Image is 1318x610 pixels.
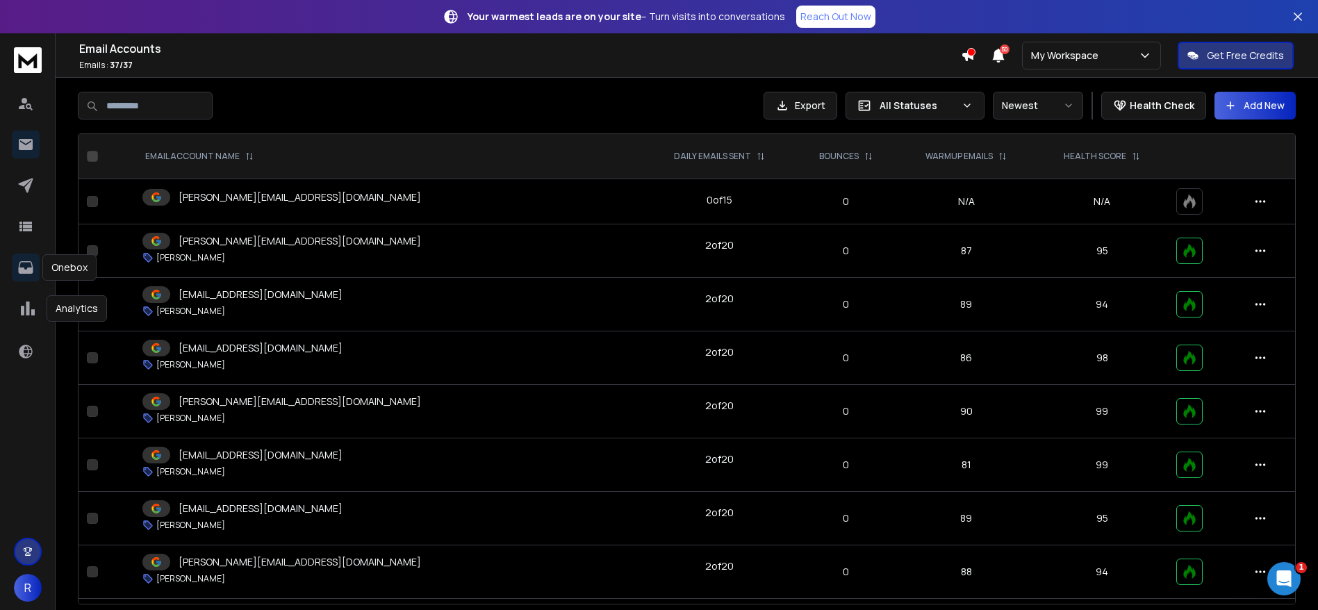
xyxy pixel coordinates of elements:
p: [EMAIL_ADDRESS][DOMAIN_NAME] [179,341,343,355]
button: Health Check [1101,92,1206,119]
div: 2 of 20 [705,559,734,573]
div: 2 of 20 [705,345,734,359]
td: N/A [897,179,1036,224]
button: R [14,574,42,602]
div: 2 of 20 [705,506,734,520]
td: 94 [1036,545,1169,599]
p: [EMAIL_ADDRESS][DOMAIN_NAME] [179,448,343,462]
p: 0 [804,404,889,418]
p: [PERSON_NAME] [156,413,225,424]
p: [PERSON_NAME][EMAIL_ADDRESS][DOMAIN_NAME] [179,395,421,409]
p: 0 [804,511,889,525]
p: [EMAIL_ADDRESS][DOMAIN_NAME] [179,288,343,302]
p: [PERSON_NAME] [156,306,225,317]
p: Reach Out Now [800,10,871,24]
div: Analytics [47,295,107,322]
p: 0 [804,195,889,208]
a: Reach Out Now [796,6,875,28]
img: logo [14,47,42,73]
span: 1 [1296,562,1307,573]
p: [PERSON_NAME][EMAIL_ADDRESS][DOMAIN_NAME] [179,190,421,204]
button: Newest [993,92,1083,119]
td: 90 [897,385,1036,438]
div: 2 of 20 [705,452,734,466]
p: [EMAIL_ADDRESS][DOMAIN_NAME] [179,502,343,516]
p: Emails : [79,60,961,71]
td: 99 [1036,438,1169,492]
p: All Statuses [880,99,956,113]
p: [PERSON_NAME] [156,252,225,263]
button: Export [764,92,837,119]
div: 2 of 20 [705,238,734,252]
p: [PERSON_NAME] [156,359,225,370]
p: [PERSON_NAME] [156,573,225,584]
td: 89 [897,492,1036,545]
strong: Your warmest leads are on your site [468,10,641,23]
p: Get Free Credits [1207,49,1284,63]
p: 0 [804,565,889,579]
p: 0 [804,244,889,258]
div: EMAIL ACCOUNT NAME [145,151,254,162]
p: HEALTH SCORE [1064,151,1126,162]
p: [PERSON_NAME] [156,466,225,477]
button: Add New [1214,92,1296,119]
td: 95 [1036,224,1169,278]
p: WARMUP EMAILS [925,151,993,162]
p: My Workspace [1031,49,1104,63]
div: 0 of 15 [707,193,732,207]
p: [PERSON_NAME][EMAIL_ADDRESS][DOMAIN_NAME] [179,555,421,569]
p: [PERSON_NAME] [156,520,225,531]
td: 81 [897,438,1036,492]
td: 95 [1036,492,1169,545]
td: 94 [1036,278,1169,331]
span: 37 / 37 [110,59,133,71]
p: 0 [804,458,889,472]
p: N/A [1044,195,1160,208]
button: Get Free Credits [1178,42,1294,69]
h1: Email Accounts [79,40,961,57]
p: BOUNCES [819,151,859,162]
div: 2 of 20 [705,292,734,306]
td: 99 [1036,385,1169,438]
p: [PERSON_NAME][EMAIL_ADDRESS][DOMAIN_NAME] [179,234,421,248]
div: Onebox [42,254,97,281]
td: 98 [1036,331,1169,385]
iframe: Intercom live chat [1267,562,1301,595]
p: Health Check [1130,99,1194,113]
p: 0 [804,297,889,311]
p: 0 [804,351,889,365]
p: – Turn visits into conversations [468,10,785,24]
div: 2 of 20 [705,399,734,413]
td: 86 [897,331,1036,385]
td: 89 [897,278,1036,331]
td: 87 [897,224,1036,278]
td: 88 [897,545,1036,599]
p: DAILY EMAILS SENT [674,151,751,162]
span: 50 [1000,44,1010,54]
